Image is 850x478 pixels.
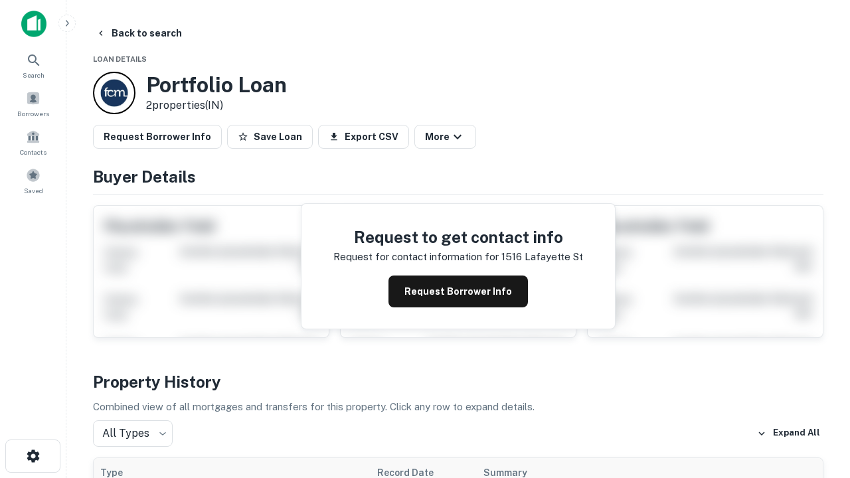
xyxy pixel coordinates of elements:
p: Combined view of all mortgages and transfers for this property. Click any row to expand details. [93,399,823,415]
h3: Portfolio Loan [146,72,287,98]
button: Request Borrower Info [388,276,528,307]
div: All Types [93,420,173,447]
h4: Property History [93,370,823,394]
span: Borrowers [17,108,49,119]
span: Loan Details [93,55,147,63]
img: capitalize-icon.png [21,11,46,37]
a: Saved [4,163,62,199]
button: Expand All [754,424,823,443]
a: Contacts [4,124,62,160]
h4: Buyer Details [93,165,823,189]
h4: Request to get contact info [333,225,583,249]
button: Request Borrower Info [93,125,222,149]
span: Saved [24,185,43,196]
button: More [414,125,476,149]
p: 1516 lafayette st [501,249,583,265]
p: 2 properties (IN) [146,98,287,114]
button: Save Loan [227,125,313,149]
a: Borrowers [4,86,62,121]
p: Request for contact information for [333,249,499,265]
button: Back to search [90,21,187,45]
span: Search [23,70,44,80]
button: Export CSV [318,125,409,149]
iframe: Chat Widget [784,372,850,436]
a: Search [4,47,62,83]
span: Contacts [20,147,46,157]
